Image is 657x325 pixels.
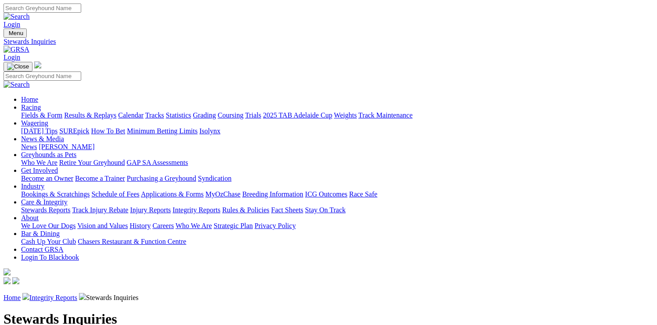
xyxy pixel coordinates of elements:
[12,277,19,284] img: twitter.svg
[4,268,11,275] img: logo-grsa-white.png
[21,96,38,103] a: Home
[21,111,62,119] a: Fields & Form
[166,111,191,119] a: Statistics
[255,222,296,229] a: Privacy Policy
[21,104,41,111] a: Racing
[59,127,89,135] a: SUREpick
[305,206,345,214] a: Stay On Track
[21,127,653,135] div: Wagering
[271,206,303,214] a: Fact Sheets
[245,111,261,119] a: Trials
[21,119,48,127] a: Wagering
[263,111,332,119] a: 2025 TAB Adelaide Cup
[21,238,653,246] div: Bar & Dining
[21,143,37,150] a: News
[222,206,269,214] a: Rules & Policies
[21,190,90,198] a: Bookings & Scratchings
[4,293,653,302] p: Stewards Inquiries
[129,222,151,229] a: History
[72,206,128,214] a: Track Injury Rebate
[4,294,21,301] a: Home
[21,214,39,221] a: About
[21,230,60,237] a: Bar & Dining
[21,222,75,229] a: We Love Our Dogs
[130,206,171,214] a: Injury Reports
[22,293,29,300] img: chevron-right.svg
[127,175,196,182] a: Purchasing a Greyhound
[91,190,139,198] a: Schedule of Fees
[152,222,174,229] a: Careers
[34,61,41,68] img: logo-grsa-white.png
[193,111,216,119] a: Grading
[78,238,186,245] a: Chasers Restaurant & Function Centre
[205,190,241,198] a: MyOzChase
[145,111,164,119] a: Tracks
[218,111,244,119] a: Coursing
[59,159,125,166] a: Retire Your Greyhound
[198,175,231,182] a: Syndication
[21,206,653,214] div: Care & Integrity
[21,111,653,119] div: Racing
[118,111,144,119] a: Calendar
[127,127,197,135] a: Minimum Betting Limits
[172,206,220,214] a: Integrity Reports
[21,135,64,143] a: News & Media
[39,143,94,150] a: [PERSON_NAME]
[4,46,29,54] img: GRSA
[4,29,27,38] button: Toggle navigation
[79,293,86,300] img: chevron-right.svg
[21,127,57,135] a: [DATE] Tips
[21,167,58,174] a: Get Involved
[21,198,68,206] a: Care & Integrity
[21,151,76,158] a: Greyhounds as Pets
[91,127,126,135] a: How To Bet
[349,190,377,198] a: Race Safe
[21,246,63,253] a: Contact GRSA
[21,206,70,214] a: Stewards Reports
[141,190,204,198] a: Applications & Forms
[359,111,413,119] a: Track Maintenance
[242,190,303,198] a: Breeding Information
[4,81,30,89] img: Search
[334,111,357,119] a: Weights
[21,175,73,182] a: Become an Owner
[21,182,44,190] a: Industry
[21,254,79,261] a: Login To Blackbook
[4,4,81,13] input: Search
[21,222,653,230] div: About
[21,159,57,166] a: Who We Are
[127,159,188,166] a: GAP SA Assessments
[64,111,116,119] a: Results & Replays
[75,175,125,182] a: Become a Trainer
[4,62,32,71] button: Toggle navigation
[29,294,77,301] a: Integrity Reports
[21,175,653,182] div: Get Involved
[21,190,653,198] div: Industry
[4,71,81,81] input: Search
[176,222,212,229] a: Who We Are
[4,13,30,21] img: Search
[4,277,11,284] img: facebook.svg
[21,238,76,245] a: Cash Up Your Club
[77,222,128,229] a: Vision and Values
[7,63,29,70] img: Close
[21,143,653,151] div: News & Media
[4,54,20,61] a: Login
[9,30,23,36] span: Menu
[214,222,253,229] a: Strategic Plan
[199,127,220,135] a: Isolynx
[21,159,653,167] div: Greyhounds as Pets
[4,21,20,28] a: Login
[305,190,347,198] a: ICG Outcomes
[4,38,653,46] a: Stewards Inquiries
